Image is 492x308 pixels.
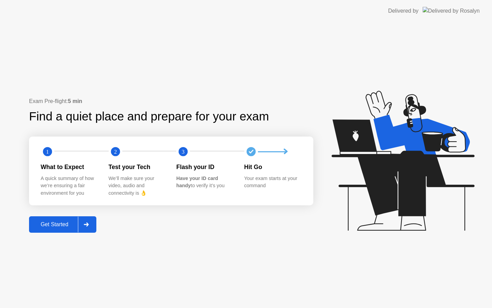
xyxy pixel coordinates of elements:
[114,149,117,155] text: 2
[41,163,98,171] div: What to Expect
[176,163,233,171] div: Flash your ID
[29,97,313,105] div: Exam Pre-flight:
[182,149,184,155] text: 3
[29,216,96,233] button: Get Started
[176,176,218,189] b: Have your ID card handy
[46,149,49,155] text: 1
[388,7,419,15] div: Delivered by
[68,98,82,104] b: 5 min
[244,175,301,190] div: Your exam starts at your command
[109,175,166,197] div: We’ll make sure your video, audio and connectivity is 👌
[31,221,78,228] div: Get Started
[244,163,301,171] div: Hit Go
[29,107,270,126] div: Find a quiet place and prepare for your exam
[109,163,166,171] div: Test your Tech
[423,7,480,15] img: Delivered by Rosalyn
[176,175,233,190] div: to verify it’s you
[41,175,98,197] div: A quick summary of how we’re ensuring a fair environment for you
